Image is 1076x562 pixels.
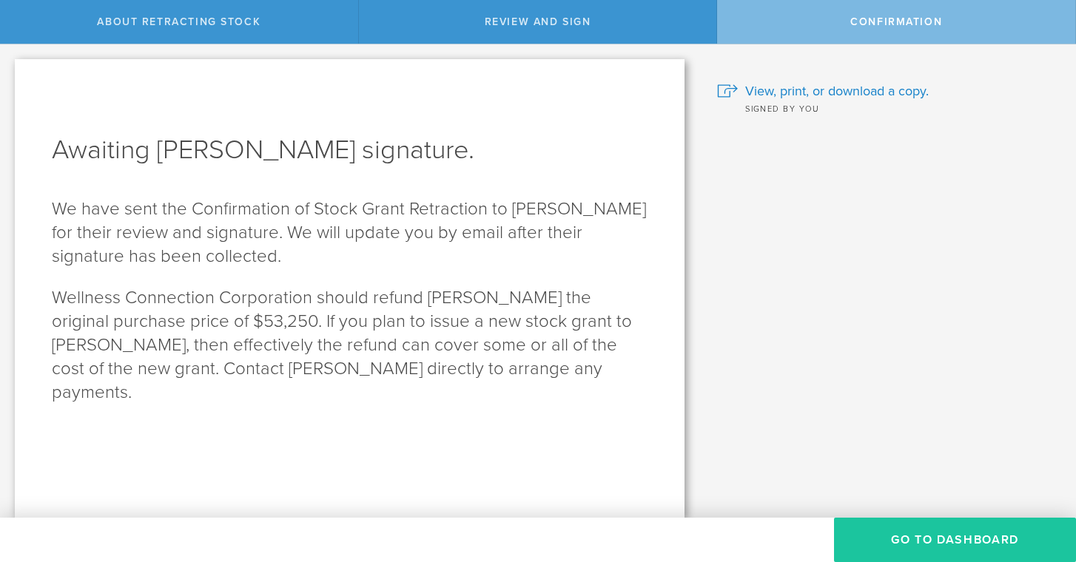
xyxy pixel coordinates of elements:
span: Confirmation [850,16,942,28]
p: Wellness Connection Corporation should refund [PERSON_NAME] the original purchase price of $53,25... [52,286,648,404]
p: We have sent the Confirmation of Stock Grant Retraction to [PERSON_NAME] for their review and sig... [52,197,648,268]
div: Signed by you [717,101,1054,115]
span: Review and Sign [485,16,591,28]
iframe: Chat Widget [1002,447,1076,518]
h1: Awaiting [PERSON_NAME] signature. [52,132,648,168]
span: About Retracting Stock [97,16,260,28]
span: View, print, or download a copy. [745,81,929,101]
button: Go to Dashboard [834,518,1076,562]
